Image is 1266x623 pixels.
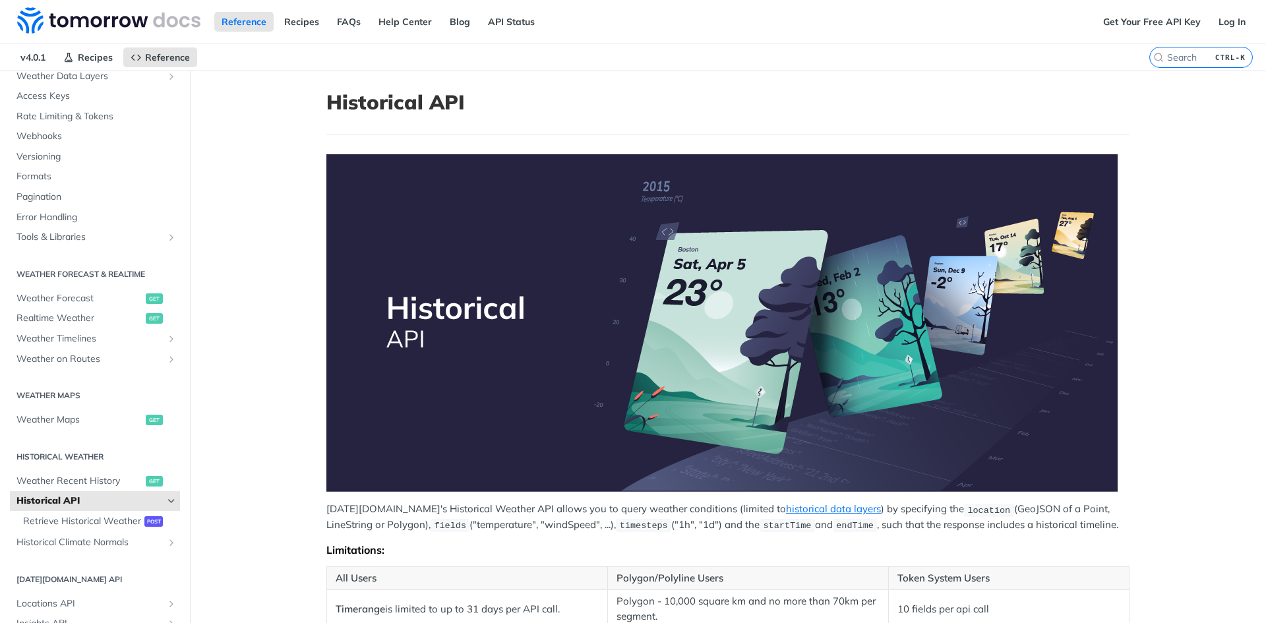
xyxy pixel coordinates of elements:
button: Show subpages for Historical Climate Normals [166,537,177,548]
span: Pagination [16,191,177,204]
a: Recipes [277,12,326,32]
a: Weather Mapsget [10,410,180,430]
h2: Historical Weather [10,451,180,463]
span: Reference [145,51,190,63]
button: Show subpages for Tools & Libraries [166,232,177,243]
button: Show subpages for Weather on Routes [166,354,177,365]
img: Historical-API.png [326,154,1118,492]
th: All Users [327,566,608,590]
a: Weather Recent Historyget [10,471,180,491]
span: v4.0.1 [13,47,53,67]
span: Rate Limiting & Tokens [16,110,177,123]
a: Rate Limiting & Tokens [10,107,180,127]
span: Versioning [16,150,177,163]
button: Show subpages for Locations API [166,599,177,609]
h2: [DATE][DOMAIN_NAME] API [10,574,180,585]
kbd: CTRL-K [1212,51,1249,64]
span: get [146,313,163,324]
span: fields [434,521,466,531]
a: Weather Data LayersShow subpages for Weather Data Layers [10,67,180,86]
a: Historical APIHide subpages for Historical API [10,491,180,511]
span: Weather Forecast [16,292,142,305]
a: Versioning [10,147,180,167]
span: Error Handling [16,211,177,224]
a: historical data layers [786,502,881,515]
span: Tools & Libraries [16,231,163,244]
span: get [146,476,163,487]
h2: Weather Maps [10,390,180,401]
div: Limitations: [326,543,1130,556]
a: Webhooks [10,127,180,146]
img: Tomorrow.io Weather API Docs [17,7,200,34]
a: Reference [214,12,274,32]
span: get [146,293,163,304]
a: Access Keys [10,86,180,106]
th: Token System Users [888,566,1129,590]
span: timesteps [620,521,668,531]
a: Recipes [56,47,120,67]
span: Recipes [78,51,113,63]
span: Weather on Routes [16,353,163,366]
span: Expand image [326,154,1130,492]
h2: Weather Forecast & realtime [10,268,180,280]
a: Formats [10,167,180,187]
span: endTime [836,521,874,531]
span: Weather Recent History [16,475,142,488]
svg: Search [1153,52,1164,63]
a: API Status [481,12,542,32]
a: Realtime Weatherget [10,309,180,328]
span: Historical API [16,494,163,508]
span: Historical Climate Normals [16,536,163,549]
span: get [146,415,163,425]
strong: Timerange [336,603,385,615]
span: Weather Maps [16,413,142,427]
a: Reference [123,47,197,67]
span: startTime [763,521,811,531]
a: Weather on RoutesShow subpages for Weather on Routes [10,349,180,369]
a: Error Handling [10,208,180,227]
span: Retrieve Historical Weather [23,515,141,528]
th: Polygon/Polyline Users [607,566,888,590]
span: Locations API [16,597,163,610]
span: Webhooks [16,130,177,143]
a: Historical Climate NormalsShow subpages for Historical Climate Normals [10,533,180,552]
button: Hide subpages for Historical API [166,496,177,506]
button: Show subpages for Weather Data Layers [166,71,177,82]
p: [DATE][DOMAIN_NAME]'s Historical Weather API allows you to query weather conditions (limited to )... [326,502,1130,533]
span: location [967,505,1010,515]
span: Realtime Weather [16,312,142,325]
span: Weather Data Layers [16,70,163,83]
a: Help Center [371,12,439,32]
span: post [144,516,163,527]
a: Retrieve Historical Weatherpost [16,512,180,531]
h1: Historical API [326,90,1130,114]
span: Access Keys [16,90,177,103]
a: Blog [442,12,477,32]
span: Weather Timelines [16,332,163,345]
a: Weather TimelinesShow subpages for Weather Timelines [10,329,180,349]
a: Get Your Free API Key [1096,12,1208,32]
a: Log In [1211,12,1253,32]
a: Tools & LibrariesShow subpages for Tools & Libraries [10,227,180,247]
a: Pagination [10,187,180,207]
button: Show subpages for Weather Timelines [166,334,177,344]
a: Weather Forecastget [10,289,180,309]
span: Formats [16,170,177,183]
a: FAQs [330,12,368,32]
a: Locations APIShow subpages for Locations API [10,594,180,614]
